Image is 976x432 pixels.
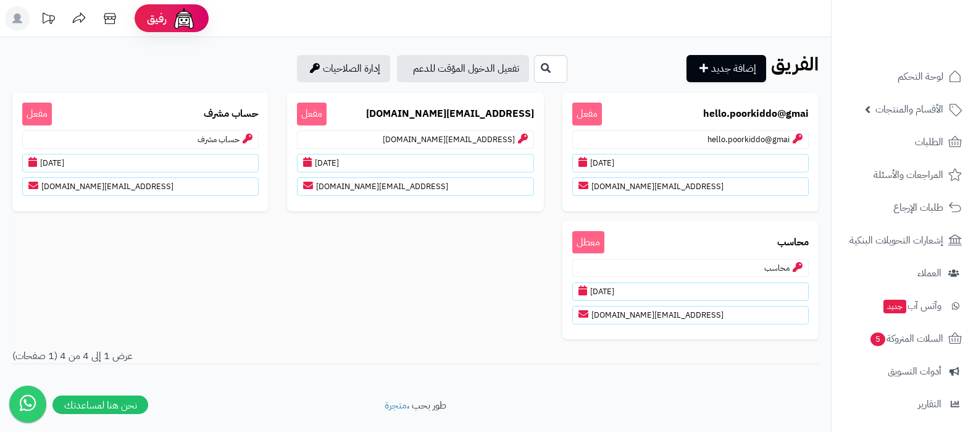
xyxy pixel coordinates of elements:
[562,221,819,340] a: محاسب معطلمحاسب[DATE][EMAIL_ADDRESS][DOMAIN_NAME]
[917,265,941,282] span: العملاء
[204,107,259,121] b: حساب مشرف
[883,300,906,313] span: جديد
[12,93,269,211] a: حساب مشرف مفعلحساب مشرف[DATE][EMAIL_ADDRESS][DOMAIN_NAME]
[893,199,943,216] span: طلبات الإرجاع
[172,6,196,31] img: ai-face.png
[572,231,604,254] span: معطل
[572,259,809,277] p: محاسب
[297,154,533,172] p: [DATE]
[839,127,969,157] a: الطلبات
[562,93,819,211] a: hello.poorkiddo@gmai مفعلhello.poorkiddo@gmai[DATE][EMAIL_ADDRESS][DOMAIN_NAME]
[839,226,969,255] a: إشعارات التحويلات البنكية
[888,363,941,380] span: أدوات التسويق
[297,177,533,196] p: [EMAIL_ADDRESS][DOMAIN_NAME]
[297,103,327,125] span: مفعل
[875,101,943,118] span: الأقسام والمنتجات
[22,103,52,125] span: مفعل
[572,154,809,172] p: [DATE]
[839,62,969,91] a: لوحة التحكم
[3,349,415,363] div: عرض 1 إلى 4 من 4 (1 صفحات)
[397,55,529,82] a: تفعيل الدخول المؤقت للدعم
[147,11,167,26] span: رفيق
[287,93,543,211] a: [EMAIL_ADDRESS][DOMAIN_NAME] مفعل[EMAIL_ADDRESS][DOMAIN_NAME][DATE][EMAIL_ADDRESS][DOMAIN_NAME]
[33,6,64,34] a: تحديثات المنصة
[839,160,969,190] a: المراجعات والأسئلة
[703,107,809,121] b: hello.poorkiddo@gmai
[572,103,602,125] span: مفعل
[297,130,533,149] p: [EMAIL_ADDRESS][DOMAIN_NAME]
[22,154,259,172] p: [DATE]
[839,258,969,288] a: العملاء
[918,396,941,413] span: التقارير
[915,133,943,151] span: الطلبات
[849,232,943,249] span: إشعارات التحويلات البنكية
[839,193,969,222] a: طلبات الإرجاع
[572,306,809,324] p: [EMAIL_ADDRESS][DOMAIN_NAME]
[898,68,943,85] span: لوحة التحكم
[869,330,943,347] span: السلات المتروكة
[572,177,809,196] p: [EMAIL_ADDRESS][DOMAIN_NAME]
[839,324,969,354] a: السلات المتروكة5
[572,282,809,301] p: [DATE]
[22,177,259,196] p: [EMAIL_ADDRESS][DOMAIN_NAME]
[882,297,941,315] span: وآتس آب
[874,166,943,184] span: المراجعات والأسئلة
[22,130,259,149] p: حساب مشرف
[686,55,766,82] a: إضافة جديد
[777,235,809,250] b: محاسب
[771,50,819,78] b: الفريق
[572,130,809,149] p: hello.poorkiddo@gmai
[839,357,969,386] a: أدوات التسويق
[839,389,969,419] a: التقارير
[839,291,969,321] a: وآتس آبجديد
[297,55,390,82] a: إدارة الصلاحيات
[870,332,885,346] span: 5
[366,107,534,121] b: [EMAIL_ADDRESS][DOMAIN_NAME]
[385,398,407,413] a: متجرة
